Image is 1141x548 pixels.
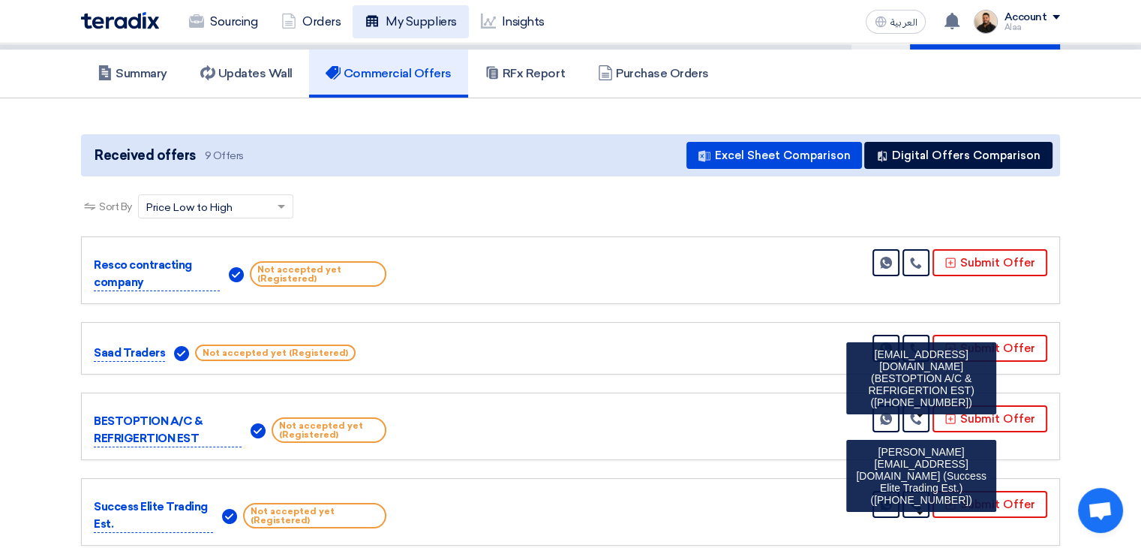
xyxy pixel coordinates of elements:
[200,66,293,81] h5: Updates Wall
[229,267,244,282] img: Verified Account
[866,10,926,34] button: العربية
[205,149,244,163] span: 9 Offers
[243,503,386,528] span: Not accepted yet (Registered)
[326,66,452,81] h5: Commercial Offers
[195,345,356,361] span: Not accepted yet (Registered)
[222,509,237,524] img: Verified Account
[251,423,266,438] img: Verified Account
[177,5,269,38] a: Sourcing
[846,440,996,512] div: [PERSON_NAME][EMAIL_ADDRESS][DOMAIN_NAME] (Success Elite Trading Est.) ([PHONE_NUMBER])
[81,12,159,29] img: Teradix logo
[890,17,917,28] span: العربية
[846,342,996,414] div: [EMAIL_ADDRESS][DOMAIN_NAME] (BESTOPTION A/C & REFRIGERTION EST) ([PHONE_NUMBER])
[94,345,165,363] p: Saad Traders
[250,261,386,287] span: Not accepted yet (Registered)
[469,5,557,38] a: Insights
[686,142,862,169] button: Excel Sheet Comparison
[468,50,581,98] a: RFx Report
[598,66,709,81] h5: Purchase Orders
[95,146,196,166] span: Received offers
[864,142,1052,169] button: Digital Offers Comparison
[269,5,353,38] a: Orders
[932,335,1047,362] button: Submit Offer
[272,417,386,443] span: Not accepted yet (Registered)
[1004,23,1060,32] div: Alaa
[184,50,309,98] a: Updates Wall
[81,50,184,98] a: Summary
[94,257,220,291] p: Resco contracting company
[581,50,725,98] a: Purchase Orders
[94,413,242,447] p: BESTOPTION A/C & REFRIGERTION EST
[932,405,1047,432] button: Submit Offer
[99,199,132,215] span: Sort By
[353,5,468,38] a: My Suppliers
[1078,488,1123,533] div: Open chat
[1004,11,1046,24] div: Account
[485,66,565,81] h5: RFx Report
[174,346,189,361] img: Verified Account
[146,200,233,215] span: Price Low to High
[309,50,468,98] a: Commercial Offers
[98,66,167,81] h5: Summary
[932,249,1047,276] button: Submit Offer
[94,498,213,533] p: Success Elite Trading Est.
[974,10,998,34] img: MAA_1717931611039.JPG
